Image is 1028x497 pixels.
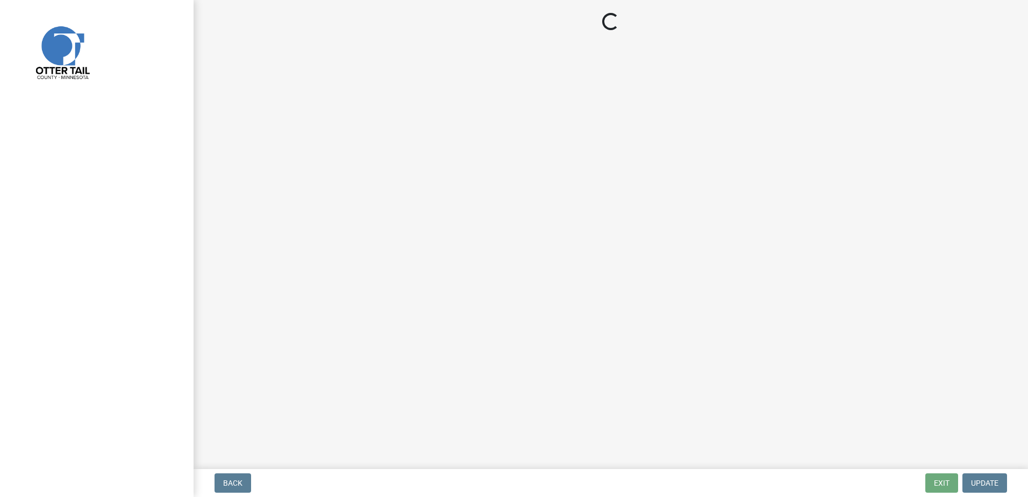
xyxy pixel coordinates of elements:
[215,473,251,493] button: Back
[962,473,1007,493] button: Update
[223,479,242,487] span: Back
[971,479,998,487] span: Update
[22,11,102,92] img: Otter Tail County, Minnesota
[925,473,958,493] button: Exit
